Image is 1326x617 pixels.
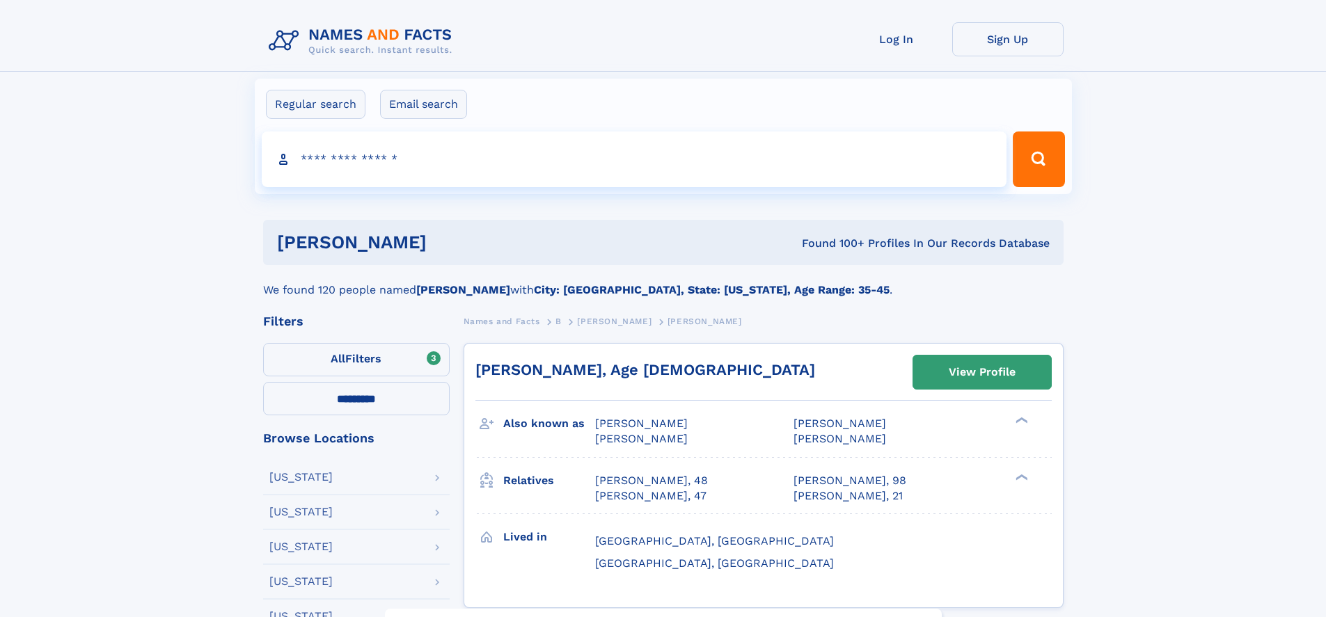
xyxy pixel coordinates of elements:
[1013,131,1064,187] button: Search Button
[555,312,562,330] a: B
[263,22,464,60] img: Logo Names and Facts
[269,541,333,552] div: [US_STATE]
[913,355,1051,389] a: View Profile
[595,473,708,488] a: [PERSON_NAME], 48
[668,316,742,326] span: [PERSON_NAME]
[277,234,615,251] h1: [PERSON_NAME]
[577,316,652,326] span: [PERSON_NAME]
[595,417,688,430] span: [PERSON_NAME]
[263,343,450,376] label: Filters
[794,488,903,504] a: [PERSON_NAME], 21
[794,432,886,445] span: [PERSON_NAME]
[331,352,345,365] span: All
[794,473,906,488] a: [PERSON_NAME], 98
[380,90,467,119] label: Email search
[949,356,1016,388] div: View Profile
[595,432,688,445] span: [PERSON_NAME]
[503,412,595,435] h3: Also known as
[263,265,1064,298] div: We found 120 people named with .
[595,488,707,504] a: [PERSON_NAME], 47
[841,22,952,56] a: Log In
[475,361,815,378] a: [PERSON_NAME], Age [DEMOGRAPHIC_DATA]
[269,472,333,483] div: [US_STATE]
[534,283,890,296] b: City: [GEOGRAPHIC_DATA], State: [US_STATE], Age Range: 35-45
[595,534,834,547] span: [GEOGRAPHIC_DATA], [GEOGRAPHIC_DATA]
[266,90,365,119] label: Regular search
[952,22,1064,56] a: Sign Up
[262,131,1007,187] input: search input
[503,525,595,549] h3: Lived in
[269,506,333,518] div: [US_STATE]
[794,417,886,430] span: [PERSON_NAME]
[577,312,652,330] a: [PERSON_NAME]
[263,432,450,444] div: Browse Locations
[263,315,450,328] div: Filters
[1012,416,1029,425] div: ❯
[595,556,834,570] span: [GEOGRAPHIC_DATA], [GEOGRAPHIC_DATA]
[416,283,510,296] b: [PERSON_NAME]
[503,469,595,492] h3: Relatives
[1012,472,1029,481] div: ❯
[464,312,540,330] a: Names and Facts
[614,236,1050,251] div: Found 100+ Profiles In Our Records Database
[269,576,333,587] div: [US_STATE]
[555,316,562,326] span: B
